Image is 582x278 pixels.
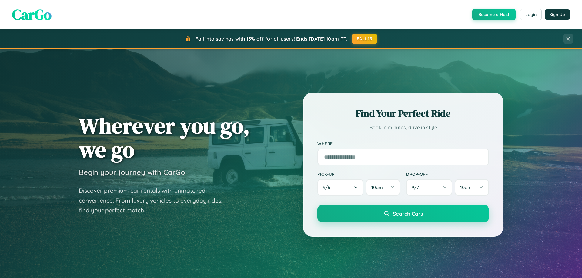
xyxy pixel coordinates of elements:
[317,179,363,196] button: 9/6
[317,141,489,146] label: Where
[12,5,52,25] span: CarGo
[79,114,250,162] h1: Wherever you go, we go
[317,123,489,132] p: Book in minutes, drive in style
[196,36,347,42] span: Fall into savings with 15% off for all users! Ends [DATE] 10am PT.
[366,179,400,196] button: 10am
[393,210,423,217] span: Search Cars
[317,205,489,222] button: Search Cars
[460,185,472,190] span: 10am
[406,179,452,196] button: 9/7
[352,34,377,44] button: FALL15
[371,185,383,190] span: 10am
[323,185,333,190] span: 9 / 6
[317,172,400,177] label: Pick-up
[455,179,489,196] button: 10am
[317,107,489,120] h2: Find Your Perfect Ride
[79,186,230,215] p: Discover premium car rentals with unmatched convenience. From luxury vehicles to everyday rides, ...
[406,172,489,177] label: Drop-off
[520,9,542,20] button: Login
[472,9,516,20] button: Become a Host
[545,9,570,20] button: Sign Up
[412,185,422,190] span: 9 / 7
[79,168,185,177] h3: Begin your journey with CarGo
